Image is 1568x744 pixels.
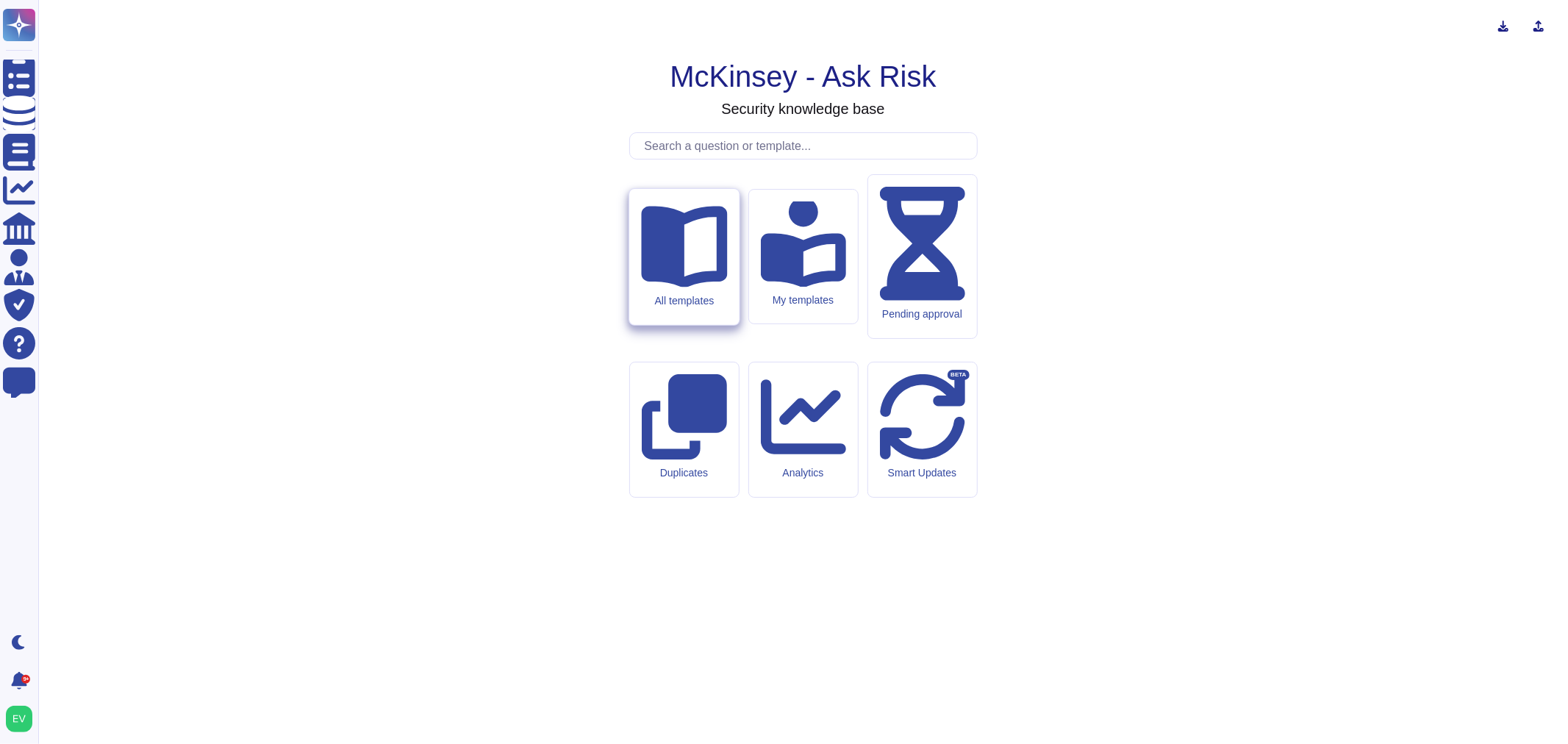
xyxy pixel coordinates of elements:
input: Search a question or template... [637,133,977,159]
button: user [3,703,43,735]
div: My templates [761,294,846,307]
div: BETA [948,370,969,380]
img: user [6,706,32,732]
div: Duplicates [642,467,727,479]
h3: Security knowledge base [721,100,884,118]
h1: McKinsey - Ask Risk [670,59,936,94]
div: Smart Updates [880,467,965,479]
div: 9+ [21,675,30,684]
div: Analytics [761,467,846,479]
div: All templates [641,294,727,307]
div: Pending approval [880,308,965,321]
